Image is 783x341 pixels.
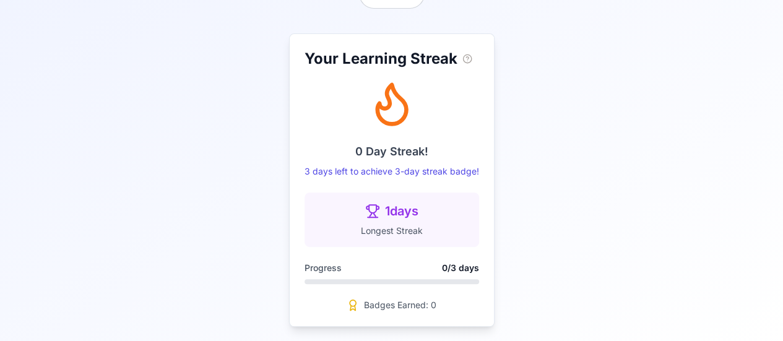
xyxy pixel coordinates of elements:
[305,165,479,178] p: 3 days left to achieve 3-day streak badge!
[305,299,479,311] a: Badges Earned: 0
[314,225,469,237] p: Longest Streak
[305,192,479,247] button: 1daysLongest Streak
[305,262,342,274] span: Progress
[442,262,479,274] span: 0 / 3 days
[385,202,418,220] span: 1 days
[364,299,436,311] span: Badges Earned: 0
[305,49,479,69] h2: Your Learning Streak
[305,143,479,160] p: 0 Day Streak!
